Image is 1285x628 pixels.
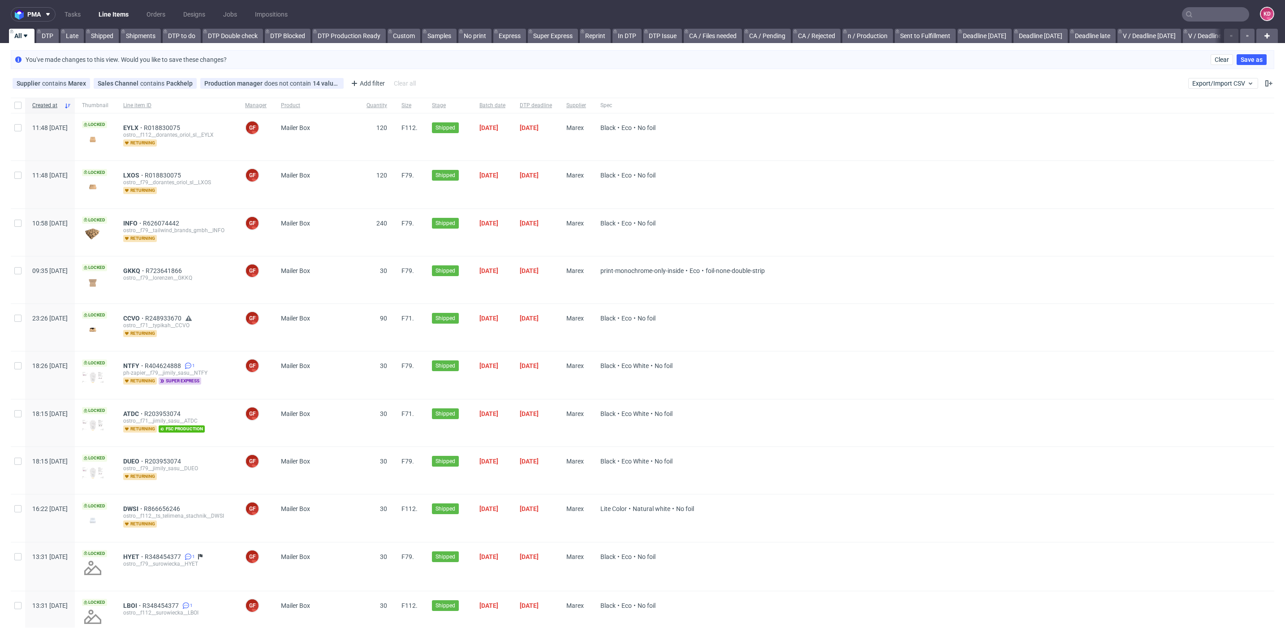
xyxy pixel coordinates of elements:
[36,29,59,43] a: DTP
[123,235,157,242] span: returning
[123,602,142,609] a: LBOI
[520,172,539,179] span: [DATE]
[203,29,263,43] a: DTP Double check
[246,121,259,134] figcaption: GF
[566,124,584,131] span: Marex
[600,315,616,322] span: Black
[142,602,181,609] a: R348454377
[436,505,455,513] span: Shipped
[250,7,293,22] a: Impositions
[123,458,145,465] a: DUEO
[520,102,552,109] span: DTP deadline
[392,77,418,90] div: Clear all
[59,7,86,22] a: Tasks
[479,458,498,465] span: [DATE]
[744,29,791,43] a: CA / Pending
[32,315,68,322] span: 23:26 [DATE]
[1215,56,1229,63] span: Clear
[159,377,201,385] span: super express
[281,362,310,369] span: Mailer Box
[1192,80,1254,87] span: Export/Import CSV
[347,76,387,91] div: Add filter
[655,362,673,369] span: No foil
[246,169,259,182] figcaption: GF
[123,410,144,417] a: ATDC
[123,520,157,528] span: returning
[380,458,387,465] span: 30
[600,172,616,179] span: Black
[1188,78,1258,89] button: Export/Import CSV
[458,29,492,43] a: No print
[166,80,193,87] div: Packhelp
[566,458,584,465] span: Marex
[163,29,201,43] a: DTP to do
[246,550,259,563] figcaption: GF
[700,267,706,274] span: •
[649,362,655,369] span: •
[281,315,310,322] span: Mailer Box
[144,505,182,512] span: R866656246
[123,377,157,385] span: returning
[621,458,649,465] span: Eco White
[649,458,655,465] span: •
[600,220,616,227] span: Black
[401,102,418,109] span: Size
[123,425,157,433] span: returning
[380,505,387,512] span: 30
[123,139,157,147] span: returning
[566,102,586,109] span: Supplier
[82,228,103,240] img: data
[600,102,765,109] span: Spec
[621,553,632,560] span: Eco
[436,171,455,179] span: Shipped
[123,187,157,194] span: returning
[9,29,34,43] a: All
[183,362,195,369] a: 1
[632,553,638,560] span: •
[246,217,259,230] figcaption: GF
[140,80,166,87] span: contains
[422,29,457,43] a: Samples
[264,80,313,87] span: does not contain
[11,7,56,22] button: pma
[479,315,498,322] span: [DATE]
[401,362,414,369] span: F79.
[632,124,638,131] span: •
[520,410,539,417] span: [DATE]
[479,362,498,369] span: [DATE]
[123,315,145,322] a: CCVO
[82,133,103,145] img: version_two_editor_design
[600,505,627,512] span: Lite Color
[123,505,144,512] span: DWSI
[145,362,183,369] span: R404624888
[123,560,231,567] div: ostro__f79__surowiecka__HYET
[82,372,103,383] img: version_two_editor_design.png
[566,362,584,369] span: Marex
[895,29,956,43] a: Sent to Fulfillment
[1069,29,1116,43] a: Deadline late
[281,220,310,227] span: Mailer Box
[1013,29,1068,43] a: Deadline [DATE]
[178,7,211,22] a: Designs
[1117,29,1181,43] a: V / Deadline [DATE]
[520,553,539,560] span: [DATE]
[401,505,418,512] span: F112.
[632,172,638,179] span: •
[144,410,182,417] span: R203953074
[616,410,621,417] span: •
[82,550,107,557] span: Locked
[616,172,621,179] span: •
[144,124,182,131] span: R018830075
[265,29,310,43] a: DTP Blocked
[245,102,267,109] span: Manager
[123,274,231,282] div: ostro__f79__lorenzen__GKKQ
[638,220,655,227] span: No foil
[436,553,455,561] span: Shipped
[1241,56,1263,63] span: Save as
[493,29,526,43] a: Express
[143,220,181,227] span: R626074442
[633,505,670,512] span: Natural white
[60,29,84,43] a: Late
